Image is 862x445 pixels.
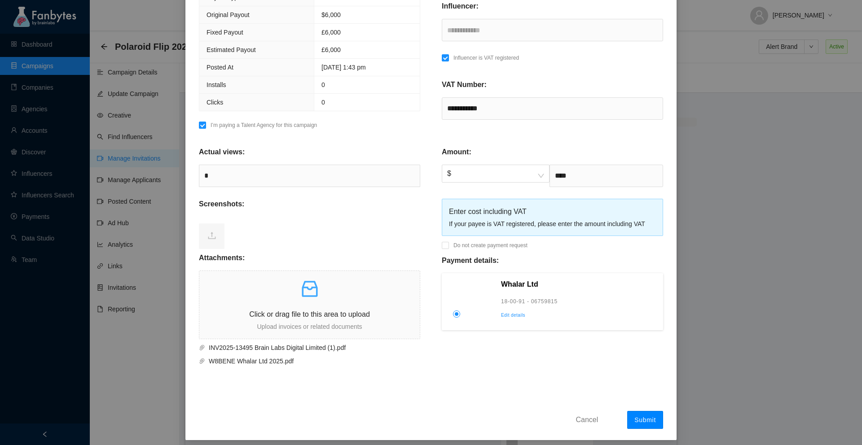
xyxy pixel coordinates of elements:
[207,99,223,106] span: Clicks
[501,279,657,290] p: Whalar Ltd
[442,147,471,157] p: Amount:
[199,358,205,364] span: paper-clip
[199,309,420,320] p: Click or drag file to this area to upload
[453,241,528,250] p: Do not create payment request
[627,411,663,429] button: Submit
[569,412,605,427] button: Cancel
[199,345,205,351] span: paper-clip
[442,255,499,266] p: Payment details:
[199,322,420,332] p: Upload invoices or related documents
[199,199,244,209] p: Screenshots:
[207,46,256,53] span: Estimated Payout
[321,11,341,18] span: $ 6,000
[205,343,409,353] span: INV2025-13495 Brain Labs Digital Limited (1).pdf
[321,64,366,71] span: [DATE] 1:43 pm
[442,79,487,90] p: VAT Number:
[576,414,598,425] span: Cancel
[501,297,657,306] p: 18-00-91 - 06759815
[207,231,216,240] span: upload
[321,29,341,36] span: £6,000
[447,165,544,182] span: $
[449,206,656,217] div: Enter cost including VAT
[205,356,409,366] span: W8BENE Whalar Ltd 2025.pdf
[199,271,420,339] span: inboxClick or drag file to this area to uploadUpload invoices or related documents
[321,46,341,53] span: £6,000
[453,53,519,62] p: Influencer is VAT registered
[501,311,657,319] p: Edit details
[442,1,479,12] p: Influencer:
[207,81,226,88] span: Installs
[634,416,656,423] span: Submit
[207,11,250,18] span: Original Payout
[211,121,317,130] p: I’m paying a Talent Agency for this campaign
[207,64,233,71] span: Posted At
[449,219,656,229] div: If your payee is VAT registered, please enter the amount including VAT
[321,81,325,88] span: 0
[199,147,245,157] p: Actual views:
[299,278,321,300] span: inbox
[199,253,245,263] p: Attachments:
[207,29,243,36] span: Fixed Payout
[321,99,325,106] span: 0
